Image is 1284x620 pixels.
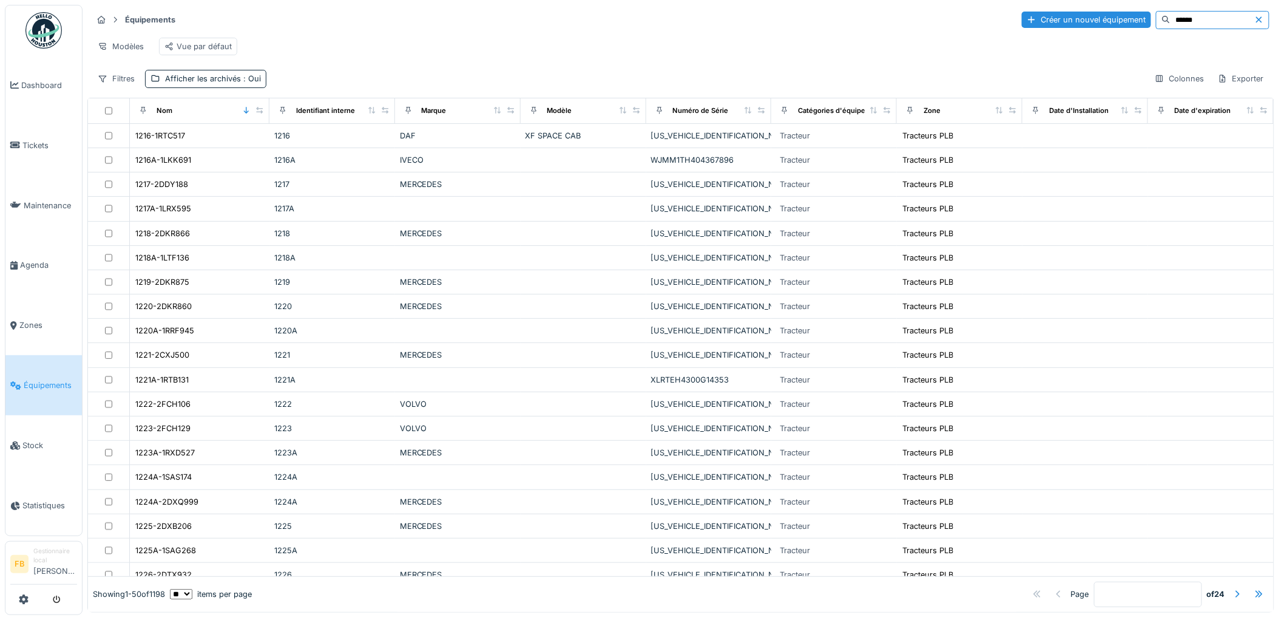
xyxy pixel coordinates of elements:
[902,276,953,288] div: Tracteurs PLB
[651,496,767,508] div: [US_VEHICLE_IDENTIFICATION_NUMBER]
[400,276,516,288] div: MERCEDES
[22,440,77,451] span: Stock
[24,200,77,211] span: Maintenance
[651,179,767,190] div: [US_VEHICLE_IDENTIFICATION_NUMBER]
[780,130,810,141] div: Tracteur
[422,106,447,116] div: Marque
[5,296,82,356] a: Zones
[400,423,516,434] div: VOLVO
[780,228,810,239] div: Tracteur
[135,325,194,336] div: 1220A-1RRF945
[902,398,953,410] div: Tracteurs PLB
[780,447,810,458] div: Tracteur
[33,547,77,582] li: [PERSON_NAME]
[274,496,390,508] div: 1224A
[525,130,641,141] div: XF SPACE CAB
[400,496,516,508] div: MERCEDES
[400,154,516,166] div: IVECO
[780,349,810,361] div: Tracteur
[780,276,810,288] div: Tracteur
[780,398,810,410] div: Tracteur
[651,252,767,264] div: [US_VEHICLE_IDENTIFICATION_NUMBER]
[400,569,516,581] div: MERCEDES
[400,130,516,141] div: DAF
[902,179,953,190] div: Tracteurs PLB
[19,319,77,331] span: Zones
[92,70,140,87] div: Filtres
[902,520,953,532] div: Tracteurs PLB
[170,588,252,600] div: items per page
[1071,588,1089,600] div: Page
[135,471,192,483] div: 1224A-1SAS174
[902,496,953,508] div: Tracteurs PLB
[5,236,82,296] a: Agenda
[135,423,191,434] div: 1223-2FCH129
[780,496,810,508] div: Tracteur
[780,423,810,434] div: Tracteur
[135,374,189,386] div: 1221A-1RTB131
[24,380,77,391] span: Équipements
[157,106,172,116] div: Nom
[21,80,77,91] span: Dashboard
[274,179,390,190] div: 1217
[780,203,810,214] div: Tracteur
[5,415,82,475] a: Stock
[135,203,191,214] div: 1217A-1LRX595
[780,471,810,483] div: Tracteur
[274,520,390,532] div: 1225
[651,130,767,141] div: [US_VEHICLE_IDENTIFICATION_NUMBER]
[10,555,29,573] li: FB
[780,545,810,556] div: Tracteur
[780,520,810,532] div: Tracteur
[274,252,390,264] div: 1218A
[902,374,953,386] div: Tracteurs PLB
[135,398,191,410] div: 1222-2FCH106
[5,55,82,115] a: Dashboard
[93,588,165,600] div: Showing 1 - 50 of 1198
[135,301,192,312] div: 1220-2DKR860
[651,228,767,239] div: [US_VEHICLE_IDENTIFICATION_NUMBER]
[902,349,953,361] div: Tracteurs PLB
[400,301,516,312] div: MERCEDES
[651,203,767,214] div: [US_VEHICLE_IDENTIFICATION_NUMBER]
[902,203,953,214] div: Tracteurs PLB
[902,447,953,458] div: Tracteurs PLB
[274,301,390,312] div: 1220
[274,228,390,239] div: 1218
[651,471,767,483] div: [US_VEHICLE_IDENTIFICATION_NUMBER]
[798,106,882,116] div: Catégories d'équipement
[902,228,953,239] div: Tracteurs PLB
[902,423,953,434] div: Tracteurs PLB
[1049,106,1109,116] div: Date d'Installation
[400,228,516,239] div: MERCEDES
[651,325,767,336] div: [US_VEHICLE_IDENTIFICATION_NUMBER]
[780,179,810,190] div: Tracteur
[400,398,516,410] div: VOLVO
[10,547,77,585] a: FB Gestionnaire local[PERSON_NAME]
[22,140,77,151] span: Tickets
[135,179,188,190] div: 1217-2DDY188
[1022,12,1151,28] div: Créer un nouvel équipement
[651,301,767,312] div: [US_VEHICLE_IDENTIFICATION_NUMBER]
[1149,70,1210,87] div: Colonnes
[274,130,390,141] div: 1216
[651,545,767,556] div: [US_VEHICLE_IDENTIFICATION_NUMBER]
[902,154,953,166] div: Tracteurs PLB
[135,447,195,458] div: 1223A-1RXD527
[651,520,767,532] div: [US_VEHICLE_IDENTIFICATION_NUMBER]
[902,471,953,483] div: Tracteurs PLB
[135,349,189,361] div: 1221-2CXJ500
[22,500,77,511] span: Statistiques
[902,130,953,141] div: Tracteurs PLB
[165,73,261,84] div: Afficher les archivés
[241,74,261,83] span: : Oui
[135,252,189,264] div: 1218A-1LTF136
[5,355,82,415] a: Équipements
[1212,70,1269,87] div: Exporter
[400,179,516,190] div: MERCEDES
[135,154,191,166] div: 1216A-1LKK691
[673,106,729,116] div: Numéro de Série
[902,569,953,581] div: Tracteurs PLB
[274,349,390,361] div: 1221
[135,520,192,532] div: 1225-2DXB206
